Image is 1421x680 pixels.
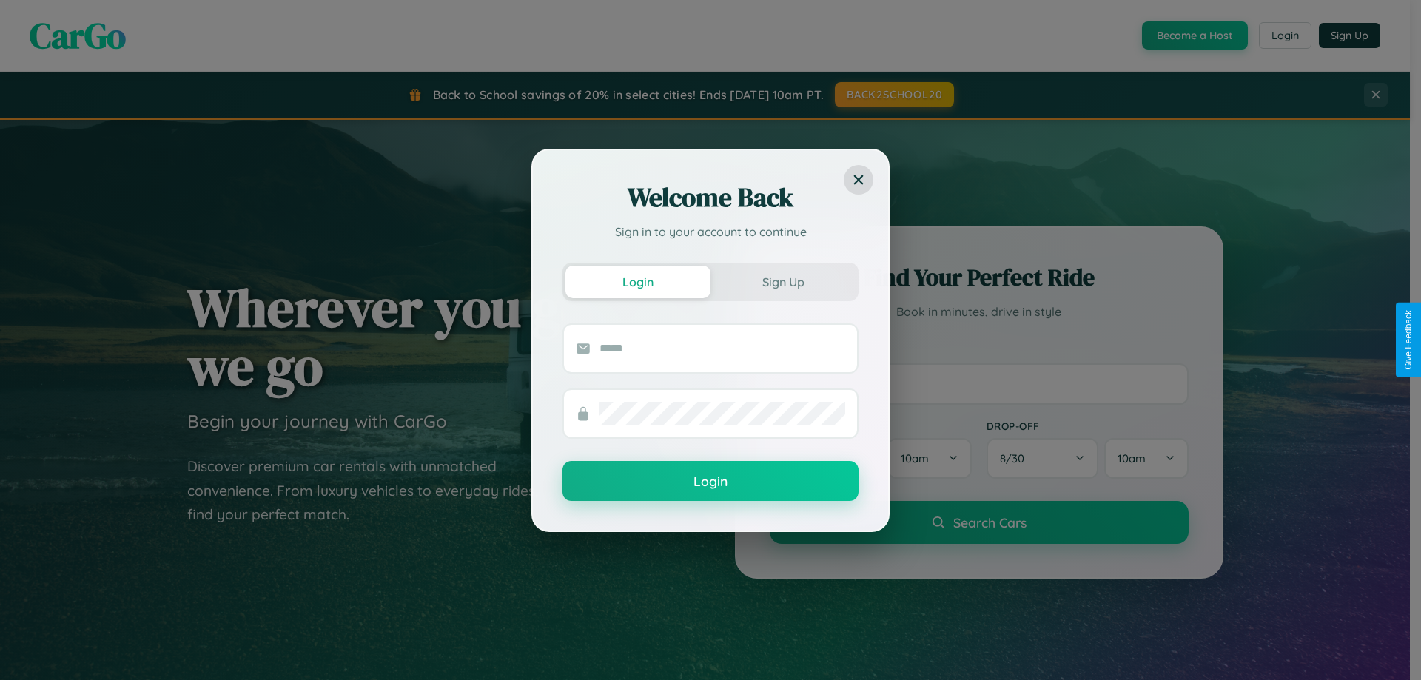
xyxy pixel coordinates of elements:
[562,180,859,215] h2: Welcome Back
[1403,310,1414,370] div: Give Feedback
[562,223,859,240] p: Sign in to your account to continue
[565,266,710,298] button: Login
[562,461,859,501] button: Login
[710,266,856,298] button: Sign Up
